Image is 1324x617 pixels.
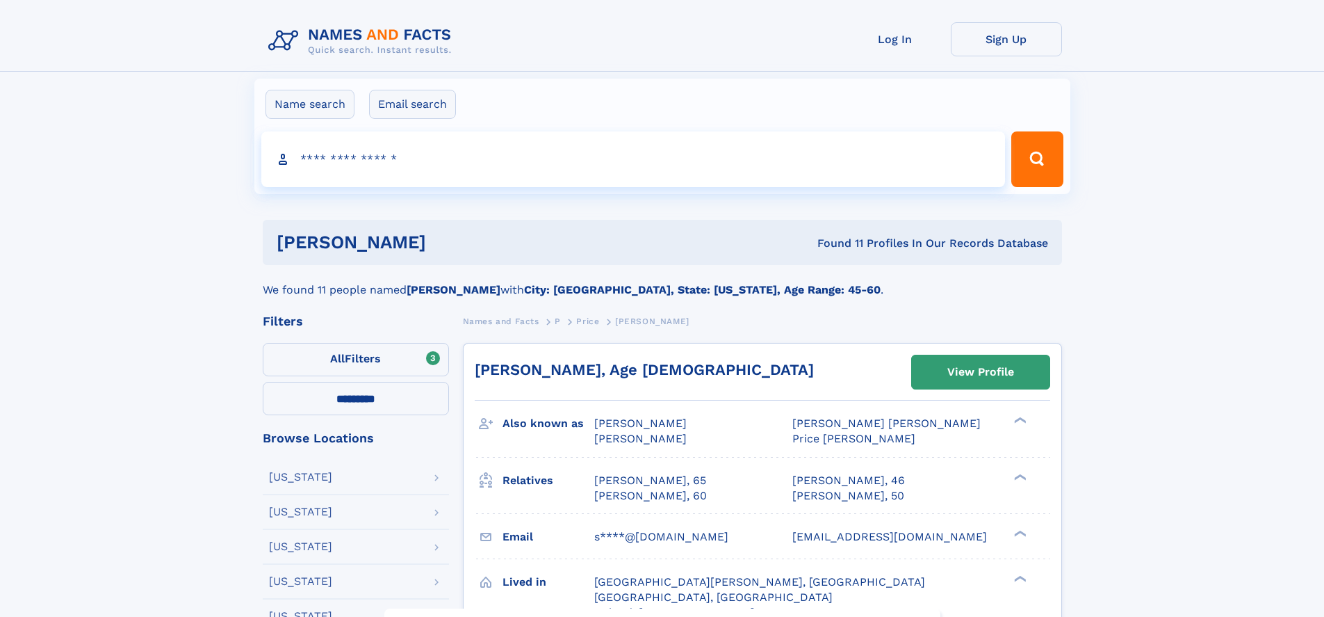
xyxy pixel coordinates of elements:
[555,316,561,326] span: P
[269,506,332,518] div: [US_STATE]
[502,469,594,492] h3: Relatives
[555,312,561,330] a: P
[621,236,1048,251] div: Found 11 Profiles In Our Records Database
[594,473,706,488] a: [PERSON_NAME], 65
[265,90,354,119] label: Name search
[475,361,814,378] a: [PERSON_NAME], Age [DEMOGRAPHIC_DATA]
[576,312,599,330] a: Price
[369,90,456,119] label: Email search
[594,488,707,504] a: [PERSON_NAME], 60
[792,488,904,504] a: [PERSON_NAME], 50
[269,541,332,552] div: [US_STATE]
[792,432,915,445] span: Price [PERSON_NAME]
[330,352,345,365] span: All
[263,315,449,328] div: Filters
[502,570,594,594] h3: Lived in
[1011,574,1027,583] div: ❯
[263,22,463,60] img: Logo Names and Facts
[407,283,500,296] b: [PERSON_NAME]
[261,131,1006,187] input: search input
[502,412,594,435] h3: Also known as
[1011,131,1063,187] button: Search Button
[792,530,987,543] span: [EMAIL_ADDRESS][DOMAIN_NAME]
[947,356,1014,388] div: View Profile
[792,473,905,488] a: [PERSON_NAME], 46
[263,265,1062,298] div: We found 11 people named with .
[463,312,539,330] a: Names and Facts
[615,316,689,326] span: [PERSON_NAME]
[1011,529,1027,538] div: ❯
[524,283,881,296] b: City: [GEOGRAPHIC_DATA], State: [US_STATE], Age Range: 45-60
[263,432,449,444] div: Browse Locations
[1011,472,1027,481] div: ❯
[594,591,833,604] span: [GEOGRAPHIC_DATA], [GEOGRAPHIC_DATA]
[277,234,622,251] h1: [PERSON_NAME]
[912,355,1049,389] a: View Profile
[792,417,981,430] span: [PERSON_NAME] [PERSON_NAME]
[840,22,951,56] a: Log In
[263,343,449,376] label: Filters
[594,432,687,445] span: [PERSON_NAME]
[594,417,687,430] span: [PERSON_NAME]
[576,316,599,326] span: Price
[269,472,332,483] div: [US_STATE]
[951,22,1062,56] a: Sign Up
[594,575,925,588] span: [GEOGRAPHIC_DATA][PERSON_NAME], [GEOGRAPHIC_DATA]
[1011,416,1027,425] div: ❯
[502,525,594,549] h3: Email
[269,576,332,587] div: [US_STATE]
